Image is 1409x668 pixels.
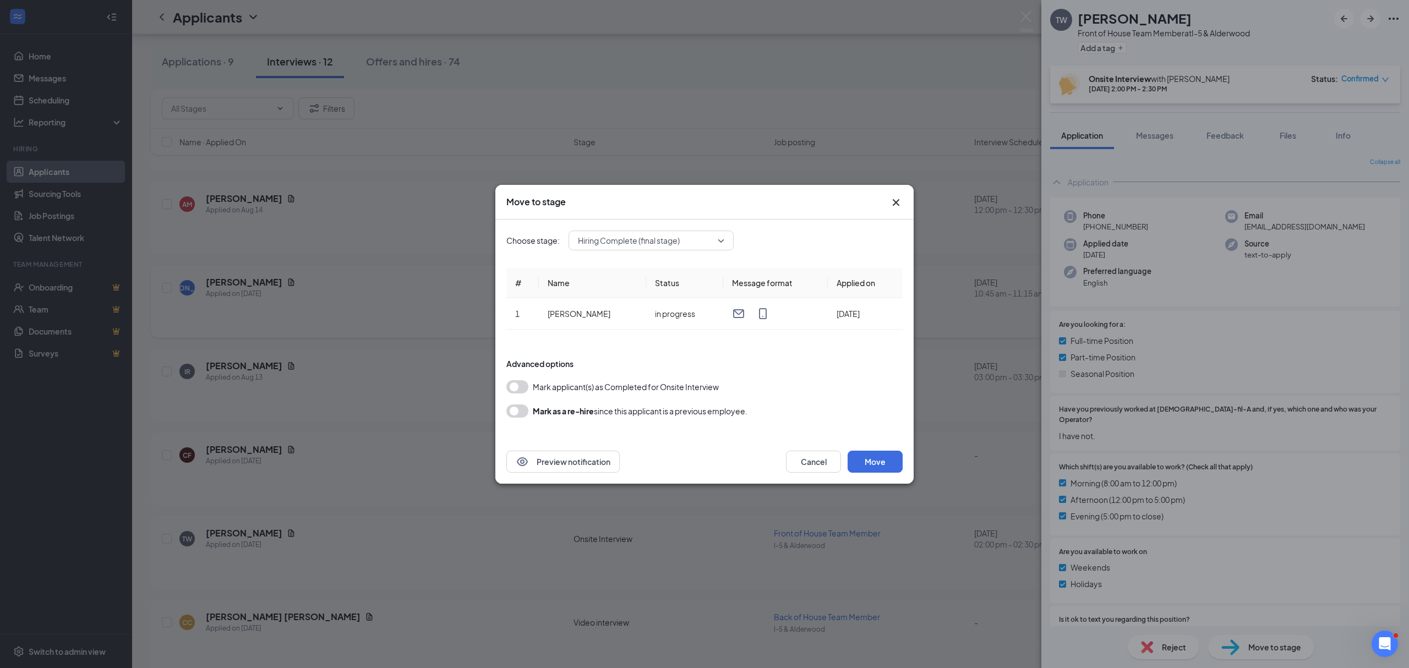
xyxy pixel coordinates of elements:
[646,268,723,298] th: Status
[516,455,529,468] svg: Eye
[515,309,520,319] span: 1
[533,404,747,418] div: since this applicant is a previous employee.
[539,268,646,298] th: Name
[533,380,719,393] span: Mark applicant(s) as Completed for Onsite Interview
[533,406,594,416] b: Mark as a re-hire
[828,298,903,330] td: [DATE]
[506,358,903,369] div: Advanced options
[848,451,903,473] button: Move
[506,196,566,208] h3: Move to stage
[506,451,620,473] button: EyePreview notification
[506,268,539,298] th: #
[506,234,560,247] span: Choose stage:
[756,307,769,320] svg: MobileSms
[889,196,903,209] button: Close
[786,451,841,473] button: Cancel
[1372,631,1398,657] iframe: Intercom live chat
[828,268,903,298] th: Applied on
[732,307,745,320] svg: Email
[578,232,680,249] span: Hiring Complete (final stage)
[646,298,723,330] td: in progress
[539,298,646,330] td: [PERSON_NAME]
[723,268,828,298] th: Message format
[889,196,903,209] svg: Cross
